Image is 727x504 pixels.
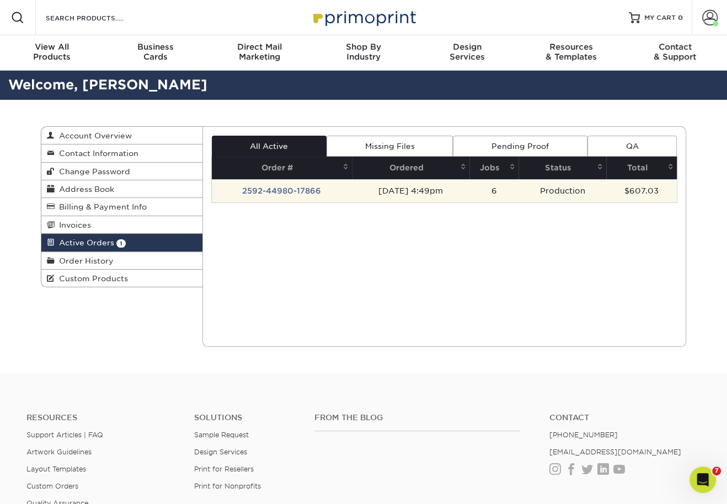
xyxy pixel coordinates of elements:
[469,157,518,179] th: Jobs
[41,180,202,198] a: Address Book
[45,11,152,24] input: SEARCH PRODUCTS.....
[26,413,178,422] h4: Resources
[208,42,312,52] span: Direct Mail
[312,42,415,62] div: Industry
[41,127,202,144] a: Account Overview
[41,234,202,251] a: Active Orders 1
[104,35,207,71] a: BusinessCards
[55,238,114,247] span: Active Orders
[518,157,606,179] th: Status
[312,42,415,52] span: Shop By
[212,136,327,157] a: All Active
[712,467,721,475] span: 7
[55,167,130,176] span: Change Password
[623,42,727,52] span: Contact
[116,239,126,248] span: 1
[518,179,606,202] td: Production
[314,413,520,422] h4: From the Blog
[41,216,202,234] a: Invoices
[623,42,727,62] div: & Support
[212,179,352,202] td: 2592-44980-17866
[623,35,727,71] a: Contact& Support
[41,252,202,270] a: Order History
[41,270,202,287] a: Custom Products
[549,448,681,456] a: [EMAIL_ADDRESS][DOMAIN_NAME]
[41,144,202,162] a: Contact Information
[312,35,415,71] a: Shop ByIndustry
[55,202,147,211] span: Billing & Payment Info
[606,179,677,202] td: $607.03
[644,13,676,23] span: MY CART
[415,35,519,71] a: DesignServices
[519,42,623,62] div: & Templates
[26,431,103,439] a: Support Articles | FAQ
[104,42,207,62] div: Cards
[415,42,519,52] span: Design
[194,431,249,439] a: Sample Request
[549,413,701,422] a: Contact
[55,274,128,283] span: Custom Products
[194,413,297,422] h4: Solutions
[212,157,352,179] th: Order #
[55,256,114,265] span: Order History
[469,179,518,202] td: 6
[55,185,114,194] span: Address Book
[549,431,618,439] a: [PHONE_NUMBER]
[352,179,470,202] td: [DATE] 4:49pm
[208,35,312,71] a: Direct MailMarketing
[194,448,247,456] a: Design Services
[55,149,138,158] span: Contact Information
[327,136,453,157] a: Missing Files
[587,136,677,157] a: QA
[352,157,470,179] th: Ordered
[689,467,716,493] iframe: Intercom live chat
[415,42,519,62] div: Services
[208,42,312,62] div: Marketing
[55,131,132,140] span: Account Overview
[41,198,202,216] a: Billing & Payment Info
[453,136,587,157] a: Pending Proof
[606,157,677,179] th: Total
[308,6,419,29] img: Primoprint
[41,163,202,180] a: Change Password
[519,35,623,71] a: Resources& Templates
[55,221,91,229] span: Invoices
[519,42,623,52] span: Resources
[104,42,207,52] span: Business
[678,14,683,22] span: 0
[26,448,92,456] a: Artwork Guidelines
